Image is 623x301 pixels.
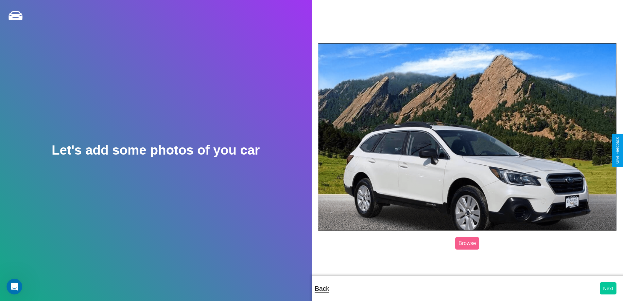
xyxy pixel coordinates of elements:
div: Give Feedback [615,137,620,164]
p: Back [315,283,329,294]
iframe: Intercom live chat [7,279,22,294]
h2: Let's add some photos of you car [52,143,260,158]
img: posted [318,43,617,231]
label: Browse [455,237,479,250]
button: Next [600,282,616,294]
